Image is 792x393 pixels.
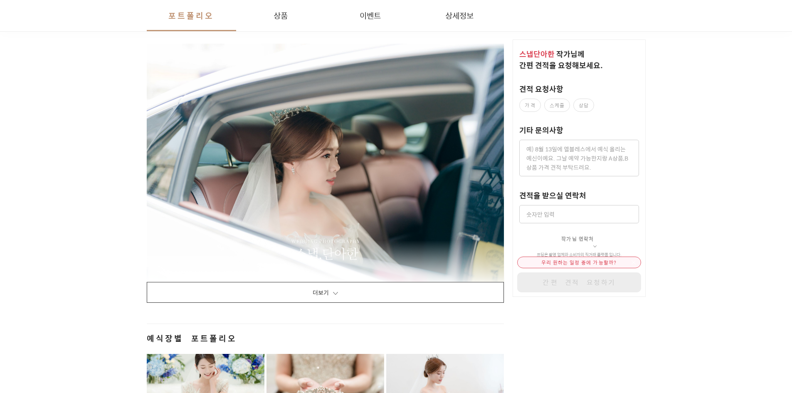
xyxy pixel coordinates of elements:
[561,223,597,249] button: 작가님 연락처
[519,99,541,112] label: 가격
[561,235,594,242] span: 작가님 연락처
[147,332,504,344] span: 예식장별 포트폴리오
[147,282,504,303] button: 더보기
[519,83,563,94] label: 견적 요청사항
[76,277,86,283] span: 대화
[26,276,31,283] span: 홈
[55,264,107,284] a: 대화
[2,264,55,284] a: 홈
[128,276,138,283] span: 설정
[107,264,160,284] a: 설정
[519,190,586,201] label: 견적을 받으실 연락처
[519,124,563,136] label: 기타 문의사항
[573,99,594,112] label: 상담
[517,257,641,268] div: 우리 원하는 일정 중에 가능할까?
[519,48,555,59] span: 스냅단아한
[519,48,603,71] span: 작가 님께 간편 견적을 요청해보세요.
[517,272,641,292] button: 간편 견적 요청하기
[519,205,639,223] input: 숫자만 입력
[544,99,570,112] label: 스케줄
